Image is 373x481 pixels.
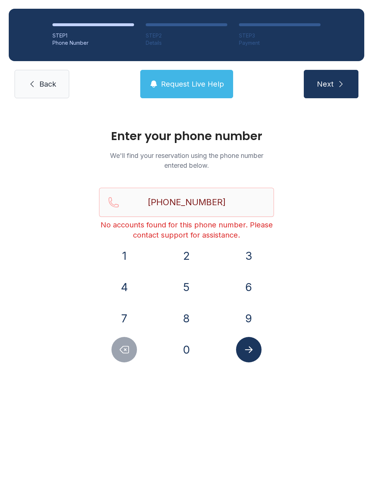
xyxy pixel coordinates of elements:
[111,274,137,300] button: 4
[39,79,56,89] span: Back
[146,32,227,39] div: STEP 2
[99,188,274,217] input: Reservation phone number
[161,79,224,89] span: Request Live Help
[99,220,274,240] div: No accounts found for this phone number. Please contact support for assistance.
[239,32,321,39] div: STEP 3
[174,337,199,362] button: 0
[236,337,262,362] button: Submit lookup form
[174,243,199,269] button: 2
[146,39,227,47] div: Details
[52,39,134,47] div: Phone Number
[174,274,199,300] button: 5
[236,243,262,269] button: 3
[111,337,137,362] button: Delete number
[239,39,321,47] div: Payment
[99,151,274,170] p: We'll find your reservation using the phone number entered below.
[236,306,262,331] button: 9
[52,32,134,39] div: STEP 1
[111,306,137,331] button: 7
[317,79,334,89] span: Next
[99,130,274,142] h1: Enter your phone number
[111,243,137,269] button: 1
[174,306,199,331] button: 8
[236,274,262,300] button: 6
